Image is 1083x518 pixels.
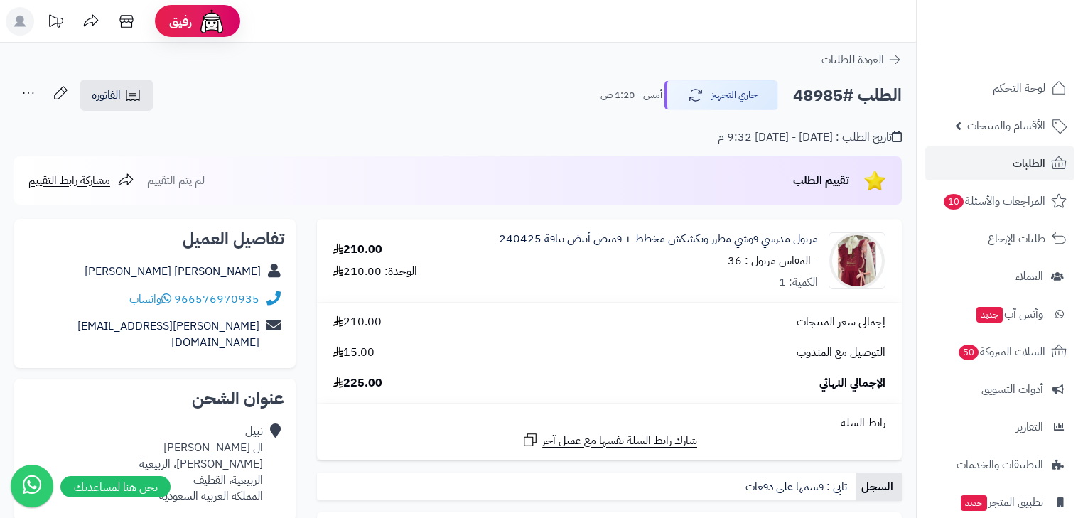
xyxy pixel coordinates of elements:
[925,71,1074,105] a: لوحة التحكم
[793,81,902,110] h2: الطلب #48985
[28,172,134,189] a: مشاركة رابط التقييم
[925,184,1074,218] a: المراجعات والأسئلة10
[147,172,205,189] span: لم يتم التقييم
[819,375,885,392] span: الإجمالي النهائي
[793,172,849,189] span: تقييم الطلب
[740,473,856,501] a: تابي : قسمها على دفعات
[169,13,192,30] span: رفيق
[925,297,1074,331] a: وآتس آبجديد
[80,80,153,111] a: الفاتورة
[821,51,884,68] span: العودة للطلبات
[198,7,226,36] img: ai-face.png
[174,291,259,308] a: 966576970935
[942,191,1045,211] span: المراجعات والأسئلة
[522,431,697,449] a: شارك رابط السلة نفسها مع عميل آخر
[664,80,778,110] button: جاري التجهيز
[959,492,1043,512] span: تطبيق المتجر
[333,314,382,330] span: 210.00
[1015,266,1043,286] span: العملاء
[925,222,1074,256] a: طلبات الإرجاع
[28,172,110,189] span: مشاركة رابط التقييم
[1016,417,1043,437] span: التقارير
[797,345,885,361] span: التوصيل مع المندوب
[829,232,885,289] img: 1754338157-1000442823-90x90.jpg
[26,390,284,407] h2: عنوان الشحن
[129,291,171,308] a: واتساب
[925,146,1074,180] a: الطلبات
[26,230,284,247] h2: تفاصيل العميل
[797,314,885,330] span: إجمالي سعر المنتجات
[986,38,1069,68] img: logo-2.png
[779,274,818,291] div: الكمية: 1
[1013,153,1045,173] span: الطلبات
[981,379,1043,399] span: أدوات التسويق
[925,335,1074,369] a: السلات المتروكة50
[959,345,979,360] span: 50
[77,318,259,351] a: [PERSON_NAME][EMAIL_ADDRESS][DOMAIN_NAME]
[976,307,1003,323] span: جديد
[925,410,1074,444] a: التقارير
[333,375,382,392] span: 225.00
[728,252,818,269] small: - المقاس مريول : 36
[961,495,987,511] span: جديد
[975,304,1043,324] span: وآتس آب
[38,7,73,39] a: تحديثات المنصة
[323,415,896,431] div: رابط السلة
[92,87,121,104] span: الفاتورة
[139,423,263,504] div: نبيل ال [PERSON_NAME] [PERSON_NAME]، الربيعية الربيعية، القطيف المملكة العربية السعودية
[993,78,1045,98] span: لوحة التحكم
[333,345,375,361] span: 15.00
[925,259,1074,293] a: العملاء
[988,229,1045,249] span: طلبات الإرجاع
[944,194,964,210] span: 10
[925,448,1074,482] a: التطبيقات والخدمات
[499,231,818,247] a: مريول مدرسي فوشي مطرز وبكشكش مخطط + قميص أبيض بياقة 240425
[333,242,382,258] div: 210.00
[718,129,902,146] div: تاريخ الطلب : [DATE] - [DATE] 9:32 م
[542,433,697,449] span: شارك رابط السلة نفسها مع عميل آخر
[957,455,1043,475] span: التطبيقات والخدمات
[600,88,662,102] small: أمس - 1:20 ص
[967,116,1045,136] span: الأقسام والمنتجات
[856,473,902,501] a: السجل
[821,51,902,68] a: العودة للطلبات
[333,264,417,280] div: الوحدة: 210.00
[85,263,261,280] a: [PERSON_NAME] [PERSON_NAME]
[925,372,1074,406] a: أدوات التسويق
[957,342,1045,362] span: السلات المتروكة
